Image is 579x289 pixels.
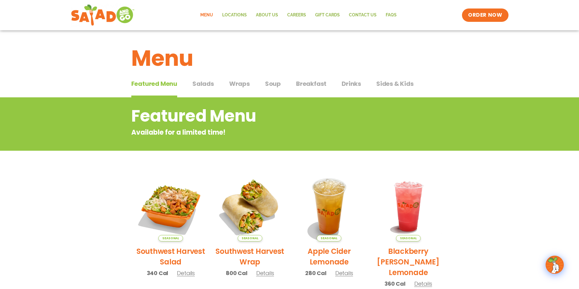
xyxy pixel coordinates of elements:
[238,235,262,241] span: Seasonal
[196,8,401,22] nav: Menu
[294,246,364,267] h2: Apple Cider Lemonade
[296,79,326,88] span: Breakfast
[376,79,414,88] span: Sides & Kids
[229,79,250,88] span: Wraps
[294,171,364,241] img: Product photo for Apple Cider Lemonade
[215,246,285,267] h2: Southwest Harvest Wrap
[136,171,206,241] img: Product photo for Southwest Harvest Salad
[226,269,247,277] span: 800 Cal
[462,8,508,22] a: ORDER NOW
[177,269,195,277] span: Details
[131,42,448,75] h1: Menu
[396,235,421,241] span: Seasonal
[414,280,432,287] span: Details
[373,171,443,241] img: Product photo for Blackberry Bramble Lemonade
[384,280,405,288] span: 360 Cal
[192,79,214,88] span: Salads
[218,8,251,22] a: Locations
[71,3,135,27] img: new-SAG-logo-768×292
[215,171,285,241] img: Product photo for Southwest Harvest Wrap
[265,79,281,88] span: Soup
[131,79,177,88] span: Featured Menu
[317,235,341,241] span: Seasonal
[196,8,218,22] a: Menu
[251,8,283,22] a: About Us
[131,77,448,98] div: Tabbed content
[373,246,443,278] h2: Blackberry [PERSON_NAME] Lemonade
[131,104,399,128] h2: Featured Menu
[381,8,401,22] a: FAQs
[136,246,206,267] h2: Southwest Harvest Salad
[335,269,353,277] span: Details
[147,269,168,277] span: 340 Cal
[305,269,326,277] span: 280 Cal
[344,8,381,22] a: Contact Us
[546,256,563,273] img: wpChatIcon
[342,79,361,88] span: Drinks
[158,235,183,241] span: Seasonal
[283,8,311,22] a: Careers
[131,127,399,137] p: Available for a limited time!
[468,12,502,19] span: ORDER NOW
[311,8,344,22] a: GIFT CARDS
[256,269,274,277] span: Details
